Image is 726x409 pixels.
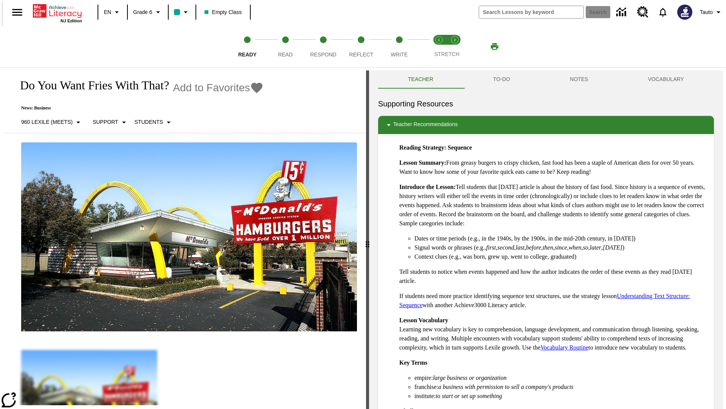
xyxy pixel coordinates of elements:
div: Teacher Recommendations [378,116,714,134]
a: Resource Center, Will open in new tab [633,2,653,22]
li: Dates or time periods (e.g., in the 1940s, by the 1900s, in the mid-20th century, in [DATE]) [414,234,708,243]
li: franchise: [414,382,708,392]
button: Class color is teal. Change class color [171,5,193,19]
a: Understanding Text Structure: Sequence [399,293,690,308]
a: Notifications [653,2,673,22]
strong: Sequence [448,144,472,151]
span: Write [391,52,408,58]
p: Teacher Recommendations [393,120,458,130]
em: when [569,244,582,251]
p: Tell students that [DATE] article is about the history of fast food. Since history is a sequence ... [399,183,708,228]
span: Tauto [700,8,713,16]
button: Scaffolds, Support [90,116,131,129]
button: Stretch Respond step 2 of 2 [444,26,466,67]
text: 1 [438,38,440,42]
button: Grade: Grade 6, Select a grade [130,5,166,19]
button: Write step 5 of 5 [377,26,421,67]
button: Profile/Settings [697,5,726,19]
strong: Lesson Vocabulary [399,317,448,323]
em: [DATE] [603,244,622,251]
input: search field [479,6,583,18]
div: reading [3,70,366,405]
button: Language: EN, Select a language [101,5,125,19]
li: Signal words or phrases (e.g., , , , , , , , , , ) [414,243,708,252]
p: From greasy burgers to crispy chicken, fast food has been a staple of American diets for over 50 ... [399,158,708,176]
h1: Do You Want Fries With That? [12,78,169,92]
strong: Key Terms [399,359,427,366]
a: Data Center [612,2,633,23]
em: later [590,244,601,251]
em: to start or set up something [436,393,502,399]
strong: Introduce the Lesson: [399,184,456,190]
li: institute: [414,392,708,401]
button: Select Student [132,116,176,129]
button: Ready step 1 of 5 [225,26,269,67]
strong: Lesson Summary: [399,159,446,166]
p: Support [93,118,118,126]
img: Avatar [677,5,692,20]
span: Ready [238,52,257,58]
div: activity [369,70,723,409]
text: 2 [454,38,456,42]
em: then [543,244,553,251]
a: Vocabulary Routine [540,344,588,351]
em: before [526,244,541,251]
button: Print [482,40,507,53]
button: NOTES [540,70,618,89]
span: Respond [310,52,336,58]
span: Grade 6 [133,8,152,16]
button: Stretch Read step 1 of 2 [428,26,450,67]
span: NJ Edition [60,19,82,23]
div: Instructional Panel Tabs [378,70,714,89]
img: One of the first McDonald's stores, with the iconic red sign and golden arches. [21,142,357,332]
p: Tell students to notice when events happened and how the author indicates the order of these even... [399,267,708,286]
button: Read step 2 of 5 [263,26,307,67]
h6: Supporting Resources [378,98,714,110]
button: TO-DO [463,70,540,89]
li: empire: [414,373,708,382]
em: large business or organization [433,375,507,381]
em: second [498,244,514,251]
button: Select a new avatar [673,2,697,22]
strong: Reading Strategy: [399,144,446,151]
button: Open side menu [6,1,28,23]
p: News: Business [12,105,264,111]
span: Reflect [349,52,374,58]
span: STRETCH [434,51,459,57]
p: Students [135,118,163,126]
p: 960 Lexile (Meets) [21,118,73,126]
p: If students need more practice identifying sequence text structures, use the strategy lesson with... [399,292,708,310]
button: Reflect step 4 of 5 [339,26,383,67]
div: Press Enter or Spacebar and then press right and left arrow keys to move the slider [366,70,369,409]
em: a business with permission to sell a company's products [438,384,574,390]
p: Learning new vocabulary is key to comprehension, language development, and communication through ... [399,316,708,352]
button: Teacher [378,70,463,89]
em: so [583,244,588,251]
span: EN [104,8,111,16]
span: Read [278,52,293,58]
em: first [486,244,496,251]
li: Context clues (e.g., was born, grew up, went to college, graduated) [414,252,708,261]
em: last [516,244,524,251]
em: since [555,244,567,251]
button: Respond step 3 of 5 [301,26,345,67]
div: Home [33,3,82,23]
span: Add to Favorites [173,82,250,94]
button: Add to Favorites - Do You Want Fries With That? [173,81,264,94]
button: VOCABULARY [618,70,714,89]
span: Empty Class [205,8,242,16]
button: Select Lexile, 960 Lexile (Meets) [18,116,86,129]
